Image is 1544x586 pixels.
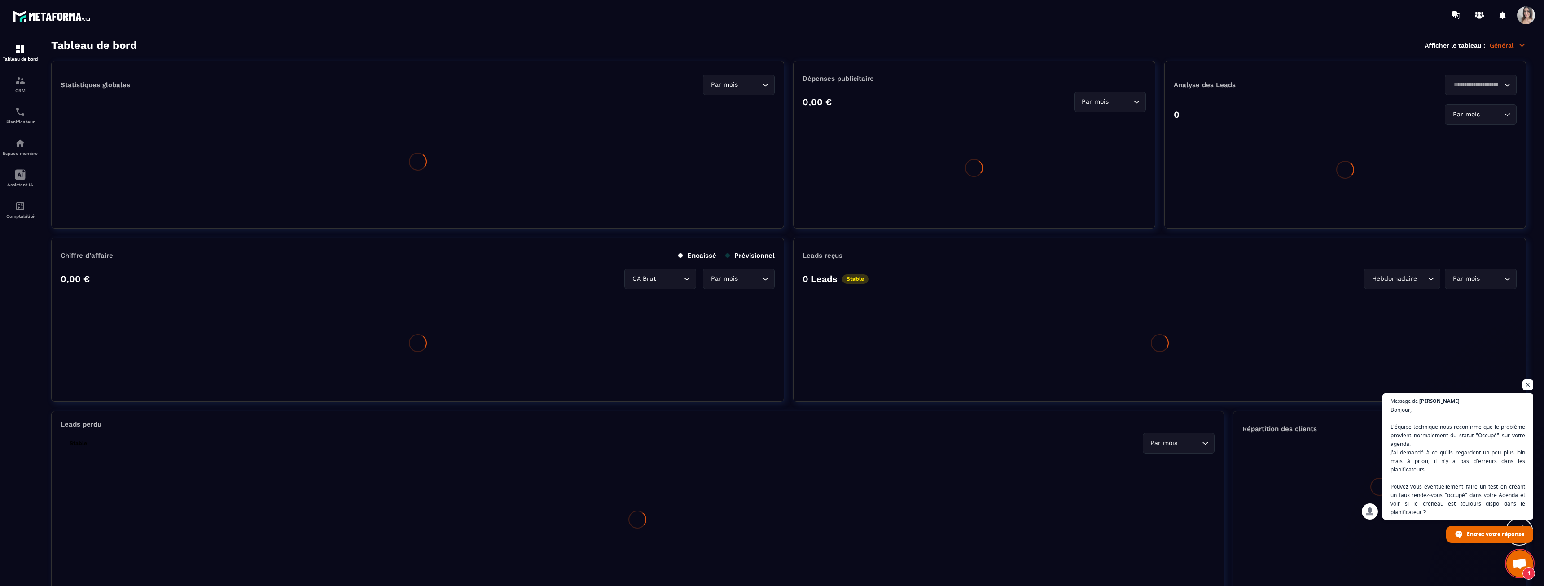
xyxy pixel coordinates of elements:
p: 0,00 € [803,97,832,107]
p: Chiffre d’affaire [61,251,113,260]
input: Search for option [658,274,681,284]
span: Entrez votre réponse [1467,526,1524,542]
div: Search for option [703,269,775,289]
a: accountantaccountantComptabilité [2,194,38,225]
span: Par mois [1080,97,1111,107]
p: Général [1490,41,1526,49]
span: Par mois [1451,110,1482,119]
p: 0,00 € [61,273,90,284]
span: Hebdomadaire [1370,274,1419,284]
a: automationsautomationsEspace membre [2,131,38,163]
img: scheduler [15,106,26,117]
div: Search for option [624,269,696,289]
p: CRM [2,88,38,93]
p: Comptabilité [2,214,38,219]
p: Répartition des clients [1242,425,1517,433]
input: Search for option [1451,80,1502,90]
p: 0 [1174,109,1180,120]
input: Search for option [1111,97,1131,107]
span: [PERSON_NAME] [1419,398,1460,403]
div: Search for option [1143,433,1215,454]
img: automations [15,138,26,149]
input: Search for option [1180,438,1200,448]
div: Search for option [1445,269,1517,289]
p: Stable [65,439,92,448]
p: Tableau de bord [2,57,38,62]
img: accountant [15,201,26,211]
img: logo [13,8,93,25]
div: Ouvrir le chat [1506,550,1533,577]
p: Encaissé [678,251,716,260]
p: Planificateur [2,119,38,124]
span: CA Brut [630,274,658,284]
p: Leads reçus [803,251,842,260]
p: Espace membre [2,151,38,156]
p: Leads perdu [61,420,101,428]
span: Par mois [709,274,740,284]
h3: Tableau de bord [51,39,137,52]
p: Dépenses publicitaire [803,75,1145,83]
span: Par mois [709,80,740,90]
span: 1 [1522,567,1535,580]
p: 0 Leads [803,273,838,284]
span: Par mois [1149,438,1180,448]
a: formationformationTableau de bord [2,37,38,68]
input: Search for option [1419,274,1426,284]
a: formationformationCRM [2,68,38,100]
p: Assistant IA [2,182,38,187]
div: Search for option [1364,269,1440,289]
p: Statistiques globales [61,81,130,89]
span: Par mois [1451,274,1482,284]
input: Search for option [1482,274,1502,284]
p: Analyse des Leads [1174,81,1345,89]
div: Search for option [1445,104,1517,125]
img: formation [15,44,26,54]
div: Search for option [1445,75,1517,95]
input: Search for option [1482,110,1502,119]
span: Message de [1390,398,1418,403]
img: formation [15,75,26,86]
p: Prévisionnel [725,251,775,260]
a: schedulerschedulerPlanificateur [2,100,38,131]
input: Search for option [740,80,760,90]
p: Afficher le tableau : [1425,42,1485,49]
div: Search for option [1074,92,1146,112]
input: Search for option [740,274,760,284]
div: Search for option [703,75,775,95]
p: Stable [842,274,868,284]
a: Assistant IA [2,163,38,194]
span: Bonjour, L'équipe technique nous reconfirme que le problème provient normalement du statut "Occup... [1390,405,1525,533]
